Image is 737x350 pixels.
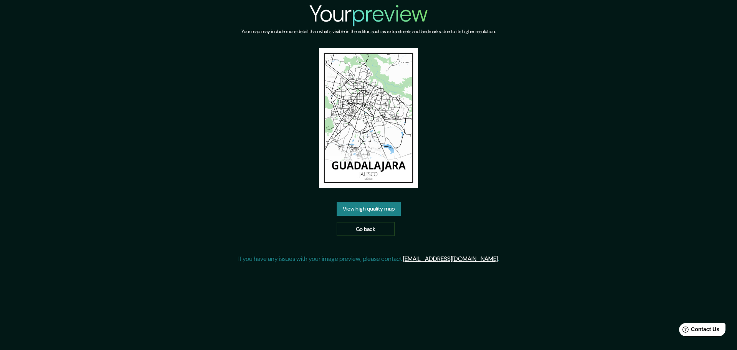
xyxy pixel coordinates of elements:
[337,202,401,216] a: View high quality map
[319,48,418,188] img: created-map-preview
[337,222,395,236] a: Go back
[403,255,498,263] a: [EMAIL_ADDRESS][DOMAIN_NAME]
[241,28,496,36] h6: Your map may include more detail than what's visible in the editor, such as extra streets and lan...
[238,254,499,264] p: If you have any issues with your image preview, please contact .
[669,320,729,342] iframe: Help widget launcher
